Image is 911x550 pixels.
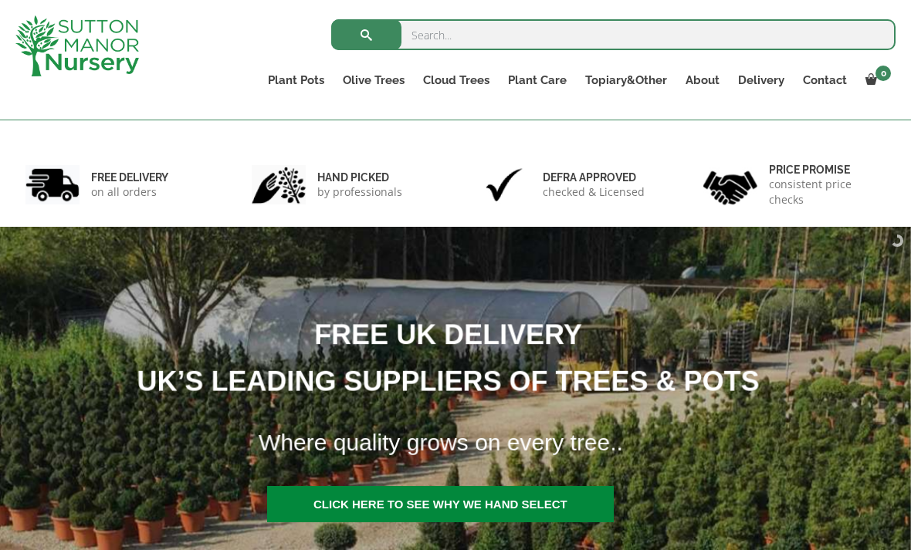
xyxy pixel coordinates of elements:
[259,69,334,91] a: Plant Pots
[794,69,856,91] a: Contact
[729,69,794,91] a: Delivery
[414,69,499,91] a: Cloud Trees
[317,184,402,200] p: by professionals
[856,69,896,91] a: 0
[91,184,168,200] p: on all orders
[25,165,80,204] img: 1.jpg
[317,170,402,184] h6: hand picked
[543,184,645,200] p: checked & Licensed
[676,69,729,91] a: About
[543,170,645,184] h6: Defra approved
[91,170,168,184] h6: FREE DELIVERY
[252,165,306,204] img: 2.jpg
[334,69,414,91] a: Olive Trees
[331,19,896,50] input: Search...
[769,177,886,208] p: consistent price checks
[576,69,676,91] a: Topiary&Other
[875,66,891,81] span: 0
[477,165,531,204] img: 3.jpg
[703,161,757,208] img: 4.jpg
[769,163,886,177] h6: Price promise
[15,15,139,76] img: logo
[499,69,576,91] a: Plant Care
